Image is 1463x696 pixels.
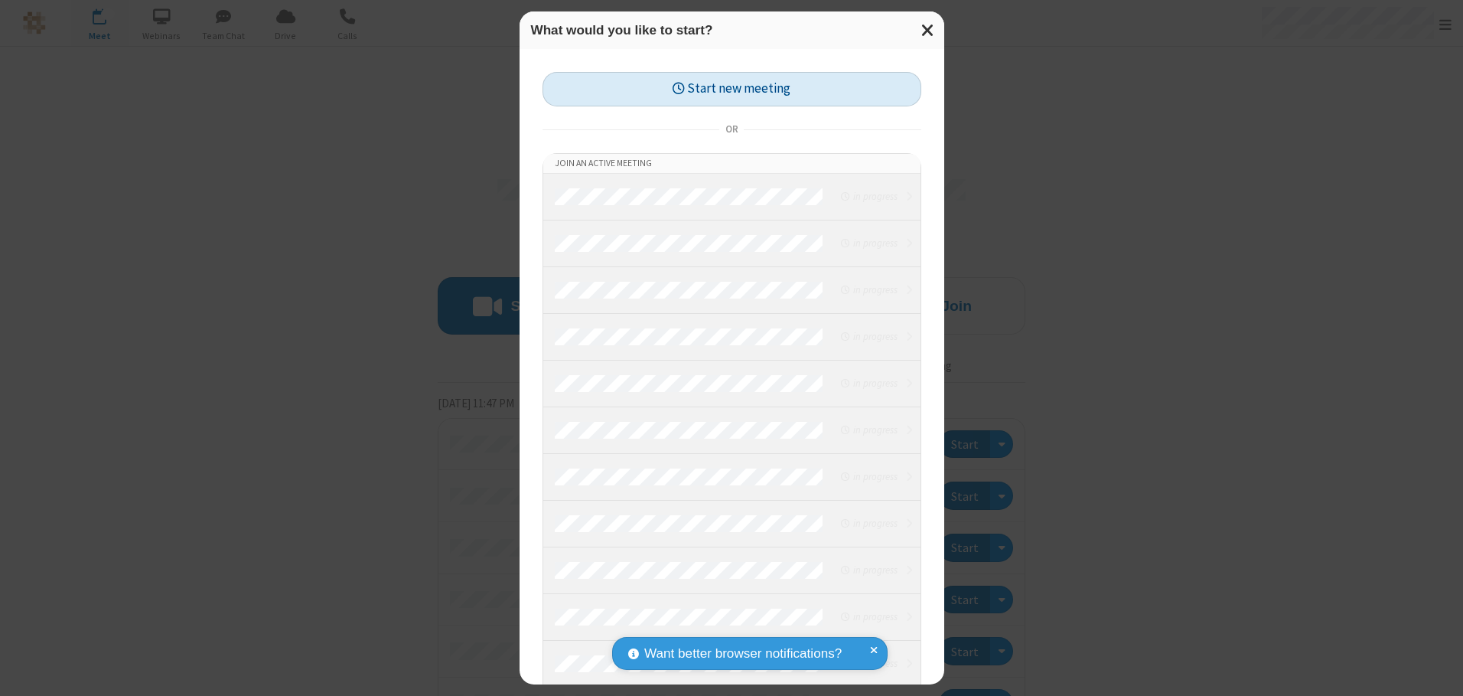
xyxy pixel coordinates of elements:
button: Close modal [912,11,944,49]
em: in progress [841,609,897,624]
span: or [719,119,744,140]
em: in progress [841,329,897,344]
span: Want better browser notifications? [644,644,842,664]
em: in progress [841,563,897,577]
button: Start new meeting [543,72,921,106]
em: in progress [841,376,897,390]
em: in progress [841,236,897,250]
em: in progress [841,516,897,531]
em: in progress [841,423,897,437]
em: in progress [841,189,897,204]
em: in progress [841,283,897,297]
li: Join an active meeting [543,154,920,174]
h3: What would you like to start? [531,23,933,38]
em: in progress [841,469,897,484]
